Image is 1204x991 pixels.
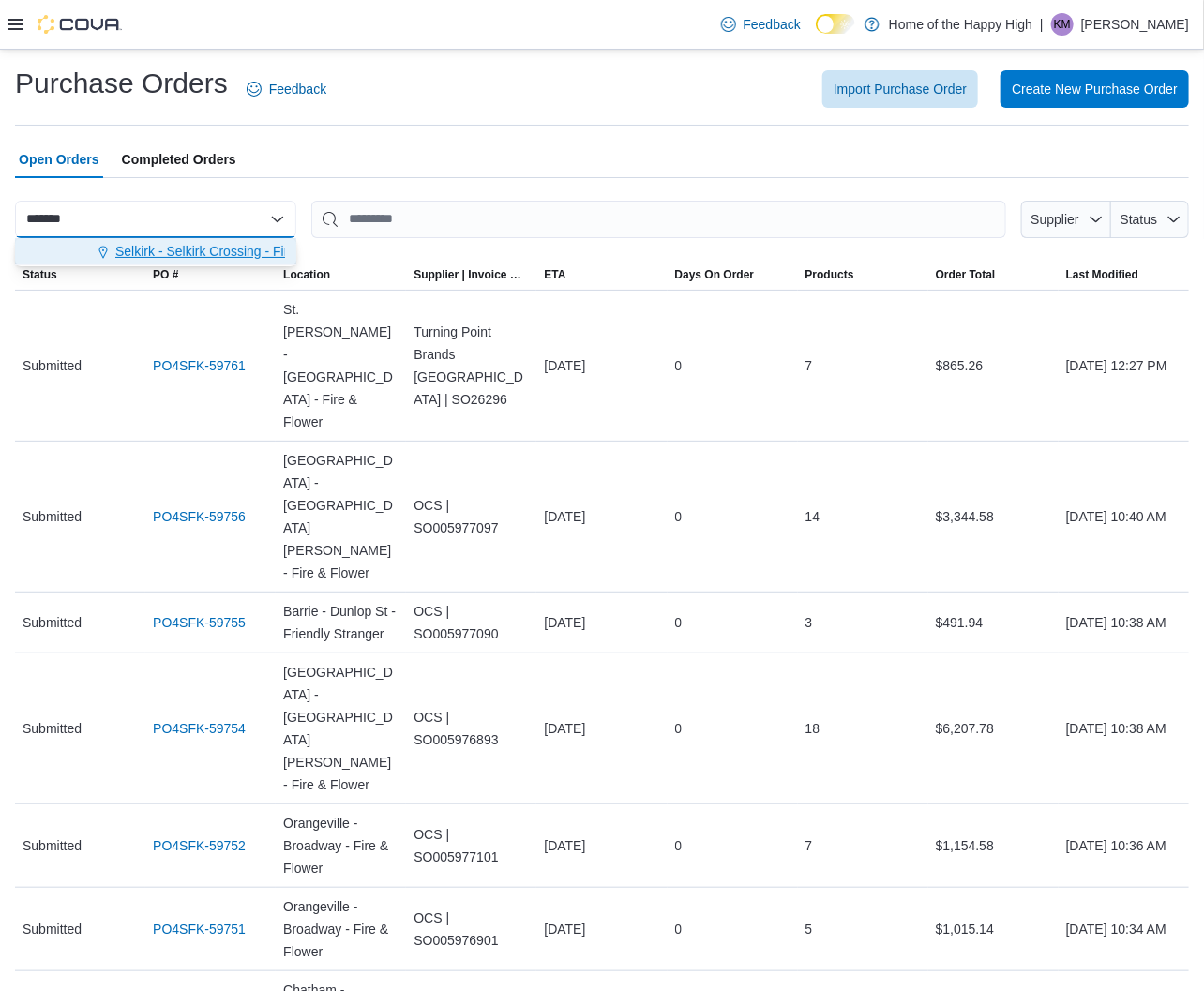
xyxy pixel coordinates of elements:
span: 7 [805,834,813,857]
div: [DATE] [536,604,667,641]
span: Feedback [269,80,326,98]
span: [GEOGRAPHIC_DATA] - [GEOGRAPHIC_DATA][PERSON_NAME] - Fire & Flower [283,661,399,796]
span: Orangeville - Broadway - Fire & Flower [283,895,399,963]
span: Last Modified [1066,267,1138,282]
div: [DATE] 10:38 AM [1059,604,1189,641]
div: [DATE] 12:27 PM [1059,347,1189,384]
span: Orangeville - Broadway - Fire & Flower [283,812,399,879]
span: 18 [805,717,820,740]
div: $865.26 [928,347,1059,384]
span: Days On Order [675,267,755,282]
h1: Purchase Orders [15,65,228,102]
input: Dark Mode [816,14,855,34]
span: 7 [805,354,813,377]
span: KM [1054,13,1071,36]
span: Order Total [936,267,996,282]
span: Products [805,267,854,282]
div: Choose from the following options [15,238,296,265]
div: $1,015.14 [928,910,1059,948]
span: Submitted [23,611,82,634]
div: $1,154.58 [928,827,1059,864]
div: $3,344.58 [928,498,1059,535]
span: Supplier [1031,212,1079,227]
span: Supplier | Invoice Number [414,267,529,282]
img: Cova [38,15,122,34]
span: 14 [805,505,820,528]
a: PO4SFK-59754 [153,717,246,740]
div: [DATE] 10:34 AM [1059,910,1189,948]
button: Create New Purchase Order [1001,70,1189,108]
div: $6,207.78 [928,710,1059,747]
button: Close list of options [270,212,285,227]
span: Dark Mode [816,34,817,35]
span: Create New Purchase Order [1012,80,1178,98]
span: Status [23,267,57,282]
div: [DATE] 10:38 AM [1059,710,1189,747]
button: Days On Order [668,260,798,290]
div: OCS | SO005977097 [406,487,536,547]
span: Submitted [23,918,82,940]
div: [DATE] [536,710,667,747]
div: [DATE] [536,347,667,384]
a: PO4SFK-59751 [153,918,246,940]
button: Location [276,260,406,290]
div: $491.94 [928,604,1059,641]
a: Feedback [239,70,334,108]
span: Submitted [23,505,82,528]
a: PO4SFK-59755 [153,611,246,634]
span: St. [PERSON_NAME] - [GEOGRAPHIC_DATA] - Fire & Flower [283,298,399,433]
a: PO4SFK-59761 [153,354,246,377]
div: [DATE] [536,498,667,535]
span: ETA [544,267,565,282]
span: 0 [675,918,683,940]
div: [DATE] [536,827,667,864]
span: Selkirk - Selkirk Crossing - Fire & Flower [115,242,351,261]
div: OCS | SO005976901 [406,899,536,959]
span: PO # [153,267,178,282]
button: Status [1111,201,1189,238]
div: Keaton Miller [1051,13,1074,36]
div: OCS | SO005977101 [406,816,536,876]
a: PO4SFK-59752 [153,834,246,857]
div: [DATE] 10:40 AM [1059,498,1189,535]
div: Location [283,267,330,282]
button: Order Total [928,260,1059,290]
div: [DATE] [536,910,667,948]
button: Products [798,260,928,290]
div: OCS | SO005977090 [406,593,536,653]
span: 0 [675,354,683,377]
span: 0 [675,717,683,740]
span: 0 [675,834,683,857]
span: Submitted [23,354,82,377]
p: | [1040,13,1044,36]
span: [GEOGRAPHIC_DATA] - [GEOGRAPHIC_DATA][PERSON_NAME] - Fire & Flower [283,449,399,584]
span: Submitted [23,717,82,740]
div: OCS | SO005976893 [406,698,536,758]
button: Last Modified [1059,260,1189,290]
span: Feedback [744,15,801,34]
span: 0 [675,611,683,634]
p: Home of the Happy High [889,13,1032,36]
span: 0 [675,505,683,528]
span: Open Orders [19,141,99,178]
button: Status [15,260,145,290]
button: Import Purchase Order [822,70,978,108]
button: PO # [145,260,276,290]
span: Status [1121,212,1158,227]
span: Barrie - Dunlop St - Friendly Stranger [283,600,399,645]
button: ETA [536,260,667,290]
button: Supplier [1021,201,1111,238]
span: Submitted [23,834,82,857]
span: Completed Orders [122,141,236,178]
button: Selkirk - Selkirk Crossing - Fire & Flower [15,238,296,265]
a: Feedback [714,6,808,43]
button: Supplier | Invoice Number [406,260,536,290]
span: 3 [805,611,813,634]
div: [DATE] 10:36 AM [1059,827,1189,864]
a: PO4SFK-59756 [153,505,246,528]
input: This is a search bar. After typing your query, hit enter to filter the results lower in the page. [311,201,1006,238]
span: Import Purchase Order [834,80,967,98]
span: 5 [805,918,813,940]
p: [PERSON_NAME] [1081,13,1189,36]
